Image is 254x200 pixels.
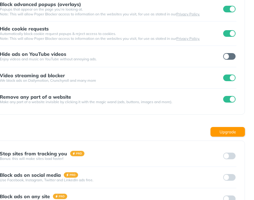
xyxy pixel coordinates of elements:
button: Upgrade [210,127,245,137]
a: Privacy Policy. [176,12,200,16]
img: pro-badge.svg [64,172,78,178]
a: Privacy Policy. [176,36,200,41]
img: pro-badge.svg [53,194,67,199]
img: pro-badge.svg [70,151,85,156]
